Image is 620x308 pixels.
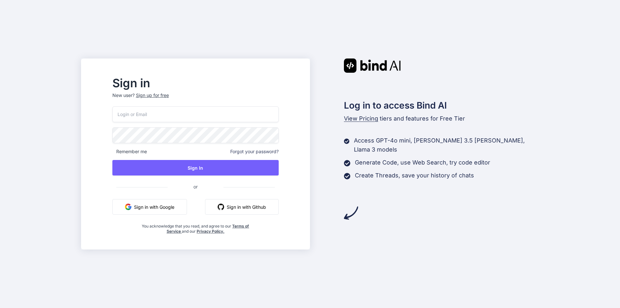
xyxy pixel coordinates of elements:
p: Generate Code, use Web Search, try code editor [355,158,490,167]
p: tiers and features for Free Tier [344,114,539,123]
button: Sign In [112,160,279,175]
p: Create Threads, save your history of chats [355,171,474,180]
button: Sign in with Github [205,199,279,215]
img: github [218,204,224,210]
a: Terms of Service [167,224,249,234]
span: View Pricing [344,115,378,122]
input: Login or Email [112,106,279,122]
img: google [125,204,131,210]
span: Forgot your password? [230,148,279,155]
div: You acknowledge that you read, and agree to our and our [140,220,251,234]
img: Bind AI logo [344,58,401,73]
button: Sign in with Google [112,199,187,215]
p: Access GPT-4o mini, [PERSON_NAME] 3.5 [PERSON_NAME], Llama 3 models [354,136,539,154]
a: Privacy Policy. [197,229,224,234]
h2: Sign in [112,78,279,88]
span: or [168,179,223,195]
p: New user? [112,92,279,106]
img: arrow [344,206,358,220]
div: Sign up for free [136,92,169,99]
span: Remember me [112,148,147,155]
h2: Log in to access Bind AI [344,99,539,112]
